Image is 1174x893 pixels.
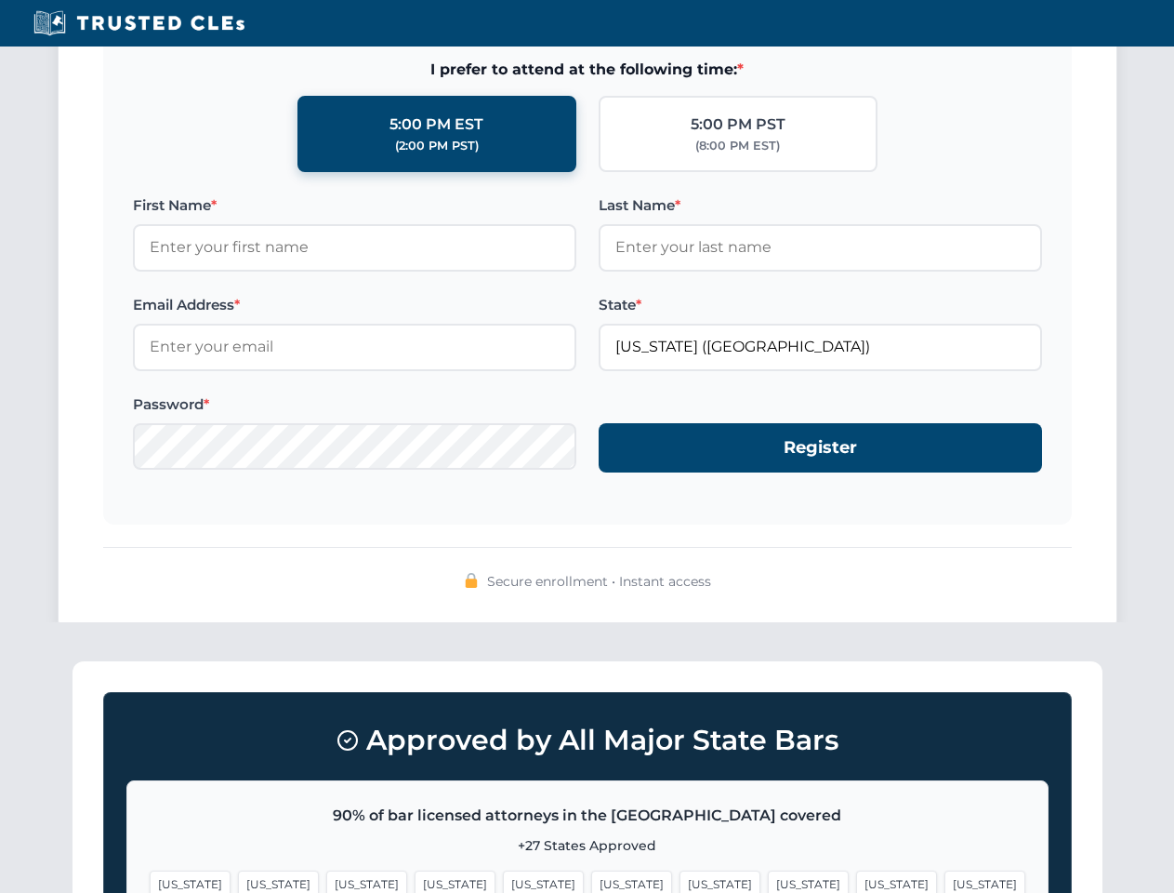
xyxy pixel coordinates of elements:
[389,113,483,137] div: 5:00 PM EST
[464,573,479,588] img: 🔒
[133,224,576,271] input: Enter your first name
[599,324,1042,370] input: Florida (FL)
[133,294,576,316] label: Email Address
[126,715,1049,766] h3: Approved by All Major State Bars
[691,113,785,137] div: 5:00 PM PST
[695,137,780,155] div: (8:00 PM EST)
[599,423,1042,473] button: Register
[133,58,1042,82] span: I prefer to attend at the following time:
[28,9,250,37] img: Trusted CLEs
[133,393,576,416] label: Password
[150,804,1025,828] p: 90% of bar licensed attorneys in the [GEOGRAPHIC_DATA] covered
[133,324,576,370] input: Enter your email
[395,137,479,155] div: (2:00 PM PST)
[150,835,1025,856] p: +27 States Approved
[599,224,1042,271] input: Enter your last name
[133,194,576,217] label: First Name
[487,571,711,592] span: Secure enrollment • Instant access
[599,294,1042,316] label: State
[599,194,1042,217] label: Last Name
